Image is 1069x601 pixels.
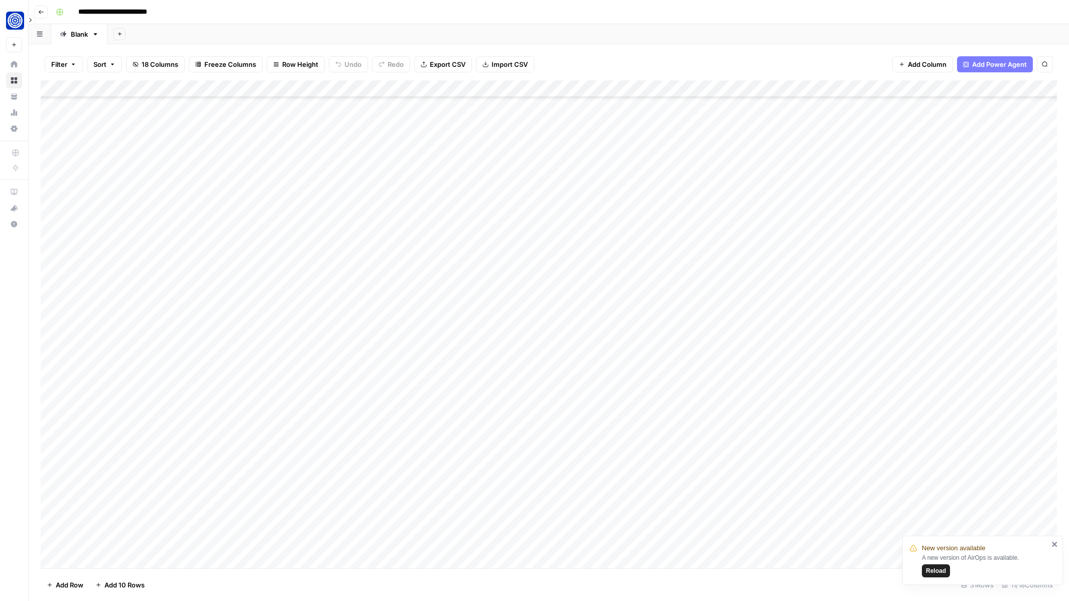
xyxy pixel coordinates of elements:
[89,577,151,593] button: Add 10 Rows
[1051,540,1058,548] button: close
[430,59,465,69] span: Export CSV
[388,59,404,69] span: Redo
[908,59,946,69] span: Add Column
[282,59,318,69] span: Row Height
[6,121,22,137] a: Settings
[6,72,22,88] a: Browse
[189,56,263,72] button: Freeze Columns
[267,56,325,72] button: Row Height
[71,29,88,39] div: Blank
[56,580,83,590] span: Add Row
[6,184,22,200] a: AirOps Academy
[45,56,83,72] button: Filter
[6,216,22,232] button: Help + Support
[892,56,953,72] button: Add Column
[142,59,178,69] span: 18 Columns
[6,105,22,121] a: Usage
[492,59,528,69] span: Import CSV
[204,59,256,69] span: Freeze Columns
[476,56,534,72] button: Import CSV
[93,59,106,69] span: Sort
[414,56,472,72] button: Export CSV
[51,59,67,69] span: Filter
[6,88,22,105] a: Your Data
[6,12,24,30] img: Fundwell Logo
[126,56,185,72] button: 18 Columns
[957,56,1033,72] button: Add Power Agent
[957,577,998,593] div: 31 Rows
[51,24,107,44] a: Blank
[6,56,22,72] a: Home
[6,200,22,216] button: What's new?
[926,566,946,575] span: Reload
[344,59,362,69] span: Undo
[104,580,145,590] span: Add 10 Rows
[998,577,1057,593] div: 11/18 Columns
[972,59,1027,69] span: Add Power Agent
[41,577,89,593] button: Add Row
[7,201,22,216] div: What's new?
[87,56,122,72] button: Sort
[6,8,22,33] button: Workspace: Fundwell
[329,56,368,72] button: Undo
[372,56,410,72] button: Redo
[922,553,1048,577] div: A new version of AirOps is available.
[922,564,950,577] button: Reload
[922,543,985,553] span: New version available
